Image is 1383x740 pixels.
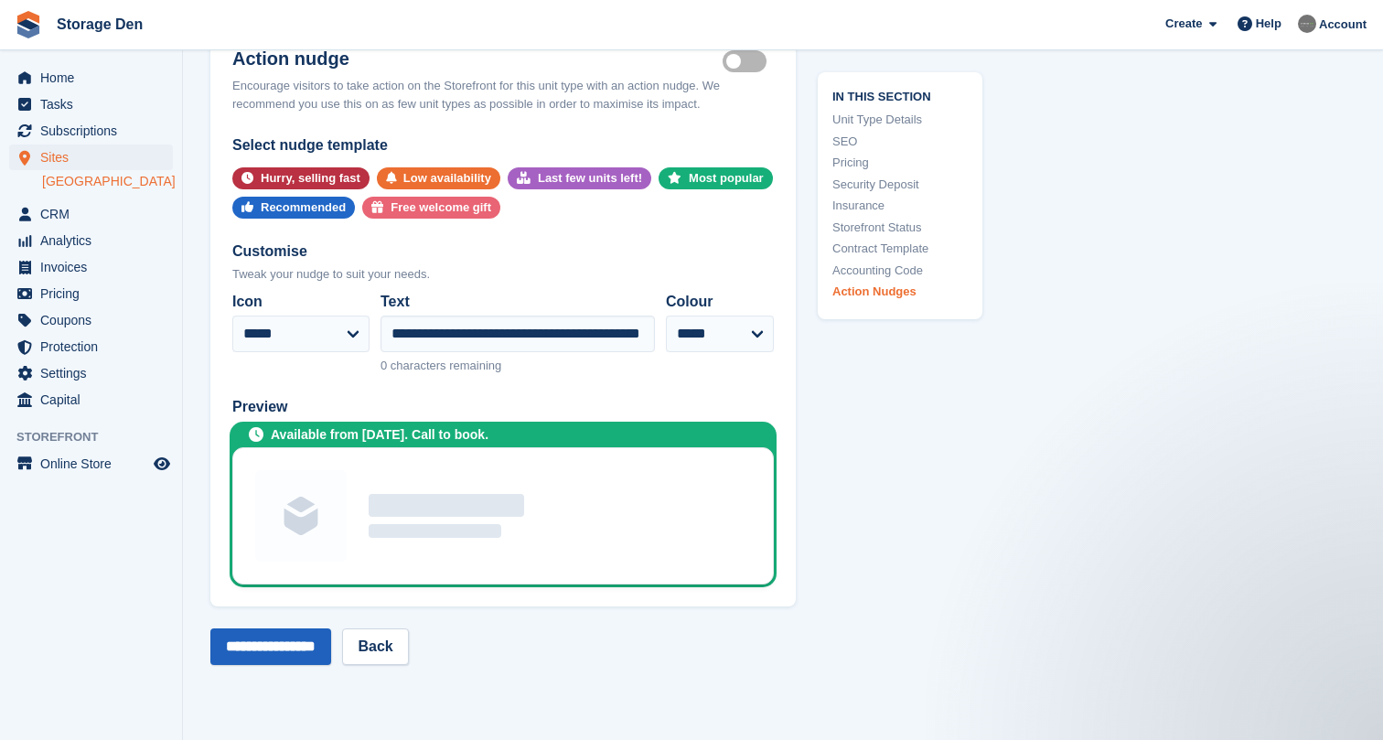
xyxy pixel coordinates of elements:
a: SEO [832,132,968,150]
div: Low availability [403,167,491,189]
a: menu [9,91,173,117]
div: Encourage visitors to take action on the Storefront for this unit type with an action nudge. We r... [232,77,774,113]
a: Security Deposit [832,175,968,193]
span: Analytics [40,228,150,253]
span: Invoices [40,254,150,280]
label: Icon [232,291,370,313]
div: Select nudge template [232,134,774,156]
span: Account [1319,16,1367,34]
a: menu [9,228,173,253]
span: Tasks [40,91,150,117]
a: menu [9,387,173,413]
a: menu [9,360,173,386]
a: menu [9,334,173,359]
a: Unit Type Details [832,111,968,129]
div: Most popular [689,167,764,189]
img: stora-icon-8386f47178a22dfd0bd8f6a31ec36ba5ce8667c1dd55bd0f319d3a0aa187defe.svg [15,11,42,38]
span: Home [40,65,150,91]
div: Free welcome gift [391,197,491,219]
span: Create [1165,15,1202,33]
button: Free welcome gift [362,197,500,219]
a: Storage Den [49,9,150,39]
span: Pricing [40,281,150,306]
label: Text [381,291,655,313]
a: menu [9,65,173,91]
span: characters remaining [391,359,501,372]
div: Recommended [261,197,346,219]
a: [GEOGRAPHIC_DATA] [42,173,173,190]
label: Is active [723,60,774,63]
div: Hurry, selling fast [261,167,360,189]
img: Brian Barbour [1298,15,1316,33]
label: Colour [666,291,774,313]
span: Online Store [40,451,150,477]
a: menu [9,118,173,144]
a: Action Nudges [832,283,968,301]
a: Insurance [832,197,968,215]
span: Help [1256,15,1281,33]
span: Subscriptions [40,118,150,144]
span: Storefront [16,428,182,446]
span: CRM [40,201,150,227]
a: Accounting Code [832,261,968,279]
a: Preview store [151,453,173,475]
a: menu [9,307,173,333]
div: Available from [DATE]. Call to book. [271,425,488,445]
span: Protection [40,334,150,359]
a: menu [9,281,173,306]
a: Storefront Status [832,218,968,236]
button: Recommended [232,197,355,219]
div: Last few units left! [538,167,642,189]
a: Back [342,628,408,665]
a: Pricing [832,154,968,172]
span: Capital [40,387,150,413]
img: Unit group image placeholder [255,470,347,562]
h2: Action nudge [232,48,723,70]
span: Settings [40,360,150,386]
div: Tweak your nudge to suit your needs. [232,265,774,284]
span: In this section [832,86,968,103]
a: menu [9,451,173,477]
a: menu [9,145,173,170]
span: Coupons [40,307,150,333]
span: Sites [40,145,150,170]
button: Most popular [659,167,773,189]
button: Last few units left! [508,167,651,189]
a: menu [9,254,173,280]
div: Customise [232,241,774,263]
a: Contract Template [832,240,968,258]
button: Low availability [377,167,500,189]
button: Hurry, selling fast [232,167,370,189]
div: Preview [232,396,774,418]
a: menu [9,201,173,227]
span: 0 [381,359,387,372]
